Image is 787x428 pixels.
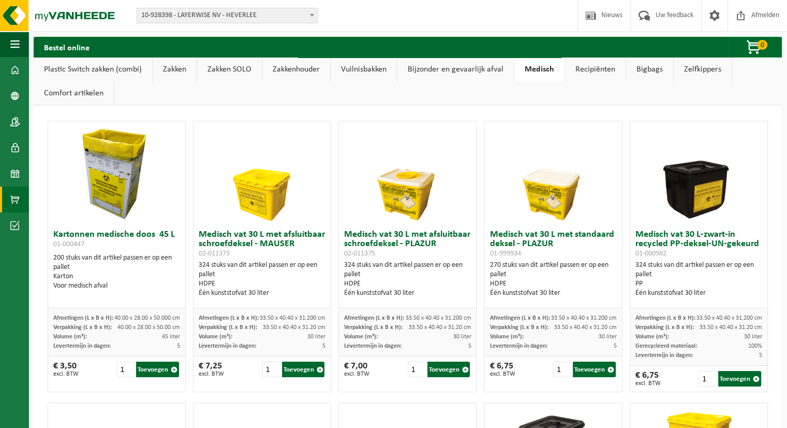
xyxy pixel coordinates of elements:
[53,324,112,331] span: Verpakking (L x B x H):
[34,58,152,81] a: Plastic Switch zakken (combi)
[65,121,169,225] img: 01-000447
[53,343,111,349] span: Levertermijn in dagen:
[489,324,548,331] span: Verpakking (L x B x H):
[199,334,232,340] span: Volume (m³):
[34,37,100,57] h2: Bestel online
[53,334,87,340] span: Volume (m³):
[137,8,318,23] span: 10-928398 - LAYERWISE NV - HEVERLEE
[344,334,378,340] span: Volume (m³):
[199,279,325,289] div: HDPE
[331,58,397,81] a: Vuilnisbakken
[489,250,521,258] span: 01-999934
[322,343,325,349] span: 5
[453,334,471,340] span: 30 liter
[117,362,136,377] input: 1
[344,371,369,377] span: excl. BTW
[759,352,762,359] span: 5
[211,121,314,225] img: 02-011373
[757,40,767,50] span: 0
[635,230,762,258] h3: Medisch vat 30 L-zwart-in recycled PP-deksel-UN-gekeurd
[501,121,605,225] img: 01-999934
[114,315,180,321] span: 40.00 x 28.00 x 50.000 cm
[53,230,180,251] h3: Kartonnen medische doos 45 L
[489,371,515,377] span: excl. BTW
[344,362,369,377] div: € 7,00
[635,261,762,298] div: 324 stuks van dit artikel passen er op een pallet
[674,58,732,81] a: Zelfkippers
[53,272,180,281] div: Karton
[197,58,262,81] a: Zakken SOLO
[553,362,572,377] input: 1
[729,37,781,58] button: 0
[199,343,256,349] span: Levertermijn in dagen:
[635,324,694,331] span: Verpakking (L x B x H):
[635,250,666,258] span: 01-000982
[307,334,325,340] span: 30 liter
[199,362,224,377] div: € 7,25
[635,289,762,298] div: Één kunststofvat 30 liter
[34,81,114,105] a: Comfort artikelen
[635,279,762,289] div: PP
[408,324,471,331] span: 33.50 x 40.40 x 31.20 cm
[199,261,325,298] div: 324 stuks van dit artikel passen er op een pallet
[408,362,426,377] input: 1
[699,371,717,387] input: 1
[573,362,616,377] button: Toevoegen
[748,343,762,349] span: 100%
[53,362,79,377] div: € 3,50
[53,315,113,321] span: Afmetingen (L x B x H):
[551,315,617,321] span: 33.50 x 40.40 x 31.200 cm
[344,279,471,289] div: HDPE
[136,362,179,377] button: Toevoegen
[489,315,550,321] span: Afmetingen (L x B x H):
[489,261,616,298] div: 270 stuks van dit artikel passen er op een pallet
[199,230,325,258] h3: Medisch vat 30 L met afsluitbaar schroefdeksel - MAUSER
[696,315,762,321] span: 33.50 x 40.40 x 31.200 cm
[468,343,471,349] span: 5
[635,352,693,359] span: Levertermijn in dagen:
[626,58,673,81] a: Bigbags
[489,343,547,349] span: Levertermijn in dagen:
[344,289,471,298] div: Één kunststofvat 30 liter
[344,315,404,321] span: Afmetingen (L x B x H):
[53,253,180,291] div: 200 stuks van dit artikel passen er op een pallet
[137,8,317,23] span: 10-928398 - LAYERWISE NV - HEVERLEE
[489,334,523,340] span: Volume (m³):
[635,343,697,349] span: Gerecycleerd materiaal:
[263,324,325,331] span: 33.50 x 40.40 x 31.20 cm
[282,362,325,377] button: Toevoegen
[427,362,470,377] button: Toevoegen
[262,362,281,377] input: 1
[356,121,459,225] img: 02-011375
[162,334,180,340] span: 45 liter
[635,371,661,387] div: € 6,75
[53,240,84,248] span: 01-000447
[635,380,661,387] span: excl. BTW
[344,230,471,258] h3: Medisch vat 30 L met afsluitbaar schroefdeksel - PLAZUR
[489,279,616,289] div: HDPE
[718,371,761,387] button: Toevoegen
[199,289,325,298] div: Één kunststofvat 30 liter
[565,58,626,81] a: Recipiënten
[635,315,695,321] span: Afmetingen (L x B x H):
[700,324,762,331] span: 33.50 x 40.40 x 31.20 cm
[614,343,617,349] span: 5
[344,250,375,258] span: 02-011375
[199,324,257,331] span: Verpakking (L x B x H):
[405,315,471,321] span: 33.50 x 40.40 x 31.200 cm
[397,58,514,81] a: Bijzonder en gevaarlijk afval
[53,281,180,291] div: Voor medisch afval
[635,334,669,340] span: Volume (m³):
[647,121,750,225] img: 01-000982
[153,58,197,81] a: Zakken
[344,324,403,331] span: Verpakking (L x B x H):
[344,261,471,298] div: 324 stuks van dit artikel passen er op een pallet
[199,371,224,377] span: excl. BTW
[599,334,617,340] span: 30 liter
[199,315,259,321] span: Afmetingen (L x B x H):
[260,315,325,321] span: 33.50 x 40.40 x 31.200 cm
[344,343,402,349] span: Levertermijn in dagen:
[489,362,515,377] div: € 6,75
[744,334,762,340] span: 30 liter
[177,343,180,349] span: 5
